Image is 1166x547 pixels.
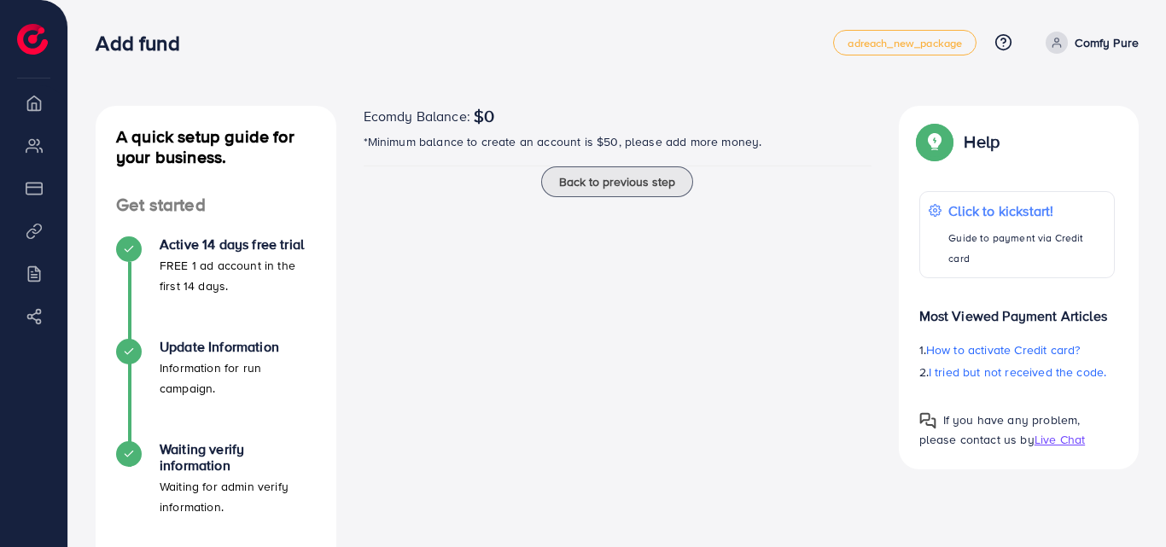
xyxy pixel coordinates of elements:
h3: Add fund [96,31,193,55]
p: Information for run campaign. [160,358,316,399]
p: FREE 1 ad account in the first 14 days. [160,255,316,296]
p: 1. [919,340,1116,360]
img: logo [17,24,48,55]
img: Popup guide [919,126,950,157]
p: Click to kickstart! [948,201,1105,221]
span: Live Chat [1035,431,1085,448]
button: Back to previous step [541,166,693,197]
p: *Minimum balance to create an account is $50, please add more money. [364,131,872,152]
p: Help [964,131,1000,152]
span: If you have any problem, please contact us by [919,411,1081,448]
span: Back to previous step [559,173,675,190]
li: Update Information [96,339,336,441]
p: 2. [919,362,1116,382]
h4: A quick setup guide for your business. [96,126,336,167]
span: How to activate Credit card? [926,341,1080,358]
h4: Update Information [160,339,316,355]
h4: Get started [96,195,336,216]
a: Comfy Pure [1039,32,1139,54]
p: Waiting for admin verify information. [160,476,316,517]
span: $0 [474,106,494,126]
p: Guide to payment via Credit card [948,228,1105,269]
span: adreach_new_package [848,38,962,49]
h4: Active 14 days free trial [160,236,316,253]
span: I tried but not received the code. [929,364,1106,381]
p: Comfy Pure [1075,32,1139,53]
li: Active 14 days free trial [96,236,336,339]
a: adreach_new_package [833,30,977,55]
img: Popup guide [919,412,936,429]
h4: Waiting verify information [160,441,316,474]
p: Most Viewed Payment Articles [919,292,1116,326]
li: Waiting verify information [96,441,336,544]
span: Ecomdy Balance: [364,106,470,126]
